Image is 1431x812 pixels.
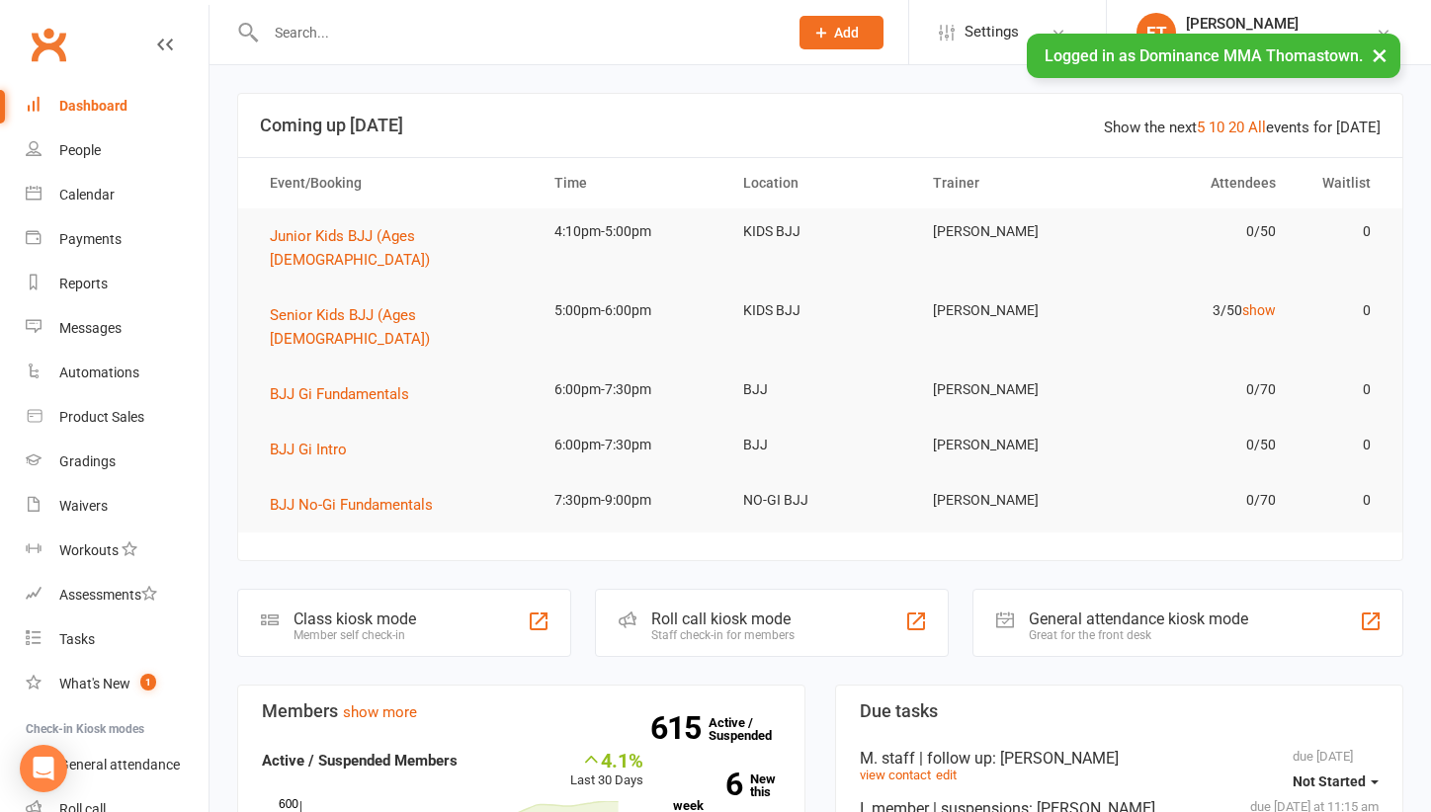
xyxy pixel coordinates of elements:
[262,752,458,770] strong: Active / Suspended Members
[262,701,781,721] h3: Members
[965,10,1019,54] span: Settings
[860,749,1379,768] div: M. staff | follow up
[26,128,209,173] a: People
[915,422,1105,468] td: [PERSON_NAME]
[1104,116,1381,139] div: Show the next events for [DATE]
[26,743,209,787] a: General attendance kiosk mode
[1294,366,1389,413] td: 0
[270,382,423,406] button: BJJ Gi Fundamentals
[992,749,1119,768] span: : [PERSON_NAME]
[1362,34,1397,76] button: ×
[725,422,915,468] td: BJJ
[651,628,795,642] div: Staff check-in for members
[59,320,122,336] div: Messages
[59,542,119,558] div: Workouts
[537,208,726,255] td: 4:10pm-5:00pm
[673,772,781,812] a: 6New this week
[59,187,115,203] div: Calendar
[59,276,108,291] div: Reports
[270,385,409,403] span: BJJ Gi Fundamentals
[915,158,1105,208] th: Trainer
[1294,158,1389,208] th: Waitlist
[537,477,726,524] td: 7:30pm-9:00pm
[26,351,209,395] a: Automations
[725,366,915,413] td: BJJ
[24,20,73,69] a: Clubworx
[1104,158,1294,208] th: Attendees
[1228,119,1244,136] a: 20
[1104,366,1294,413] td: 0/70
[936,768,957,782] a: edit
[59,409,144,425] div: Product Sales
[1136,13,1176,52] div: ET
[1294,287,1389,334] td: 0
[915,287,1105,334] td: [PERSON_NAME]
[1029,609,1248,628] div: General attendance kiosk mode
[800,16,884,49] button: Add
[260,19,774,46] input: Search...
[570,749,643,791] div: Last 30 Days
[915,208,1105,255] td: [PERSON_NAME]
[1186,15,1376,33] div: [PERSON_NAME]
[725,158,915,208] th: Location
[725,477,915,524] td: NO-GI BJJ
[537,287,726,334] td: 5:00pm-6:00pm
[915,366,1105,413] td: [PERSON_NAME]
[270,441,347,458] span: BJJ Gi Intro
[294,628,416,642] div: Member self check-in
[26,306,209,351] a: Messages
[59,231,122,247] div: Payments
[1104,208,1294,255] td: 0/50
[252,158,537,208] th: Event/Booking
[1293,764,1379,799] button: Not Started
[26,573,209,617] a: Assessments
[1197,119,1205,136] a: 5
[260,116,1381,135] h3: Coming up [DATE]
[651,609,795,628] div: Roll call kiosk mode
[860,701,1379,721] h3: Due tasks
[26,617,209,662] a: Tasks
[270,438,361,461] button: BJJ Gi Intro
[20,745,67,792] div: Open Intercom Messenger
[673,770,742,799] strong: 6
[26,217,209,262] a: Payments
[26,484,209,528] a: Waivers
[650,713,709,743] strong: 615
[59,142,101,158] div: People
[834,25,859,41] span: Add
[725,208,915,255] td: KIDS BJJ
[1209,119,1224,136] a: 10
[1294,477,1389,524] td: 0
[270,306,430,348] span: Senior Kids BJJ (Ages [DEMOGRAPHIC_DATA])
[270,493,447,517] button: BJJ No-Gi Fundamentals
[59,631,95,647] div: Tasks
[1186,33,1376,50] div: Dominance MMA Thomastown
[26,262,209,306] a: Reports
[1248,119,1266,136] a: All
[26,662,209,706] a: What's New1
[709,701,796,757] a: 615Active / Suspended
[270,224,519,272] button: Junior Kids BJJ (Ages [DEMOGRAPHIC_DATA])
[1104,287,1294,334] td: 3/50
[537,422,726,468] td: 6:00pm-7:30pm
[1242,302,1276,318] a: show
[1294,422,1389,468] td: 0
[1294,208,1389,255] td: 0
[59,453,116,469] div: Gradings
[860,768,931,782] a: view contact
[537,158,726,208] th: Time
[343,703,417,721] a: show more
[59,365,139,380] div: Automations
[1104,422,1294,468] td: 0/50
[537,366,726,413] td: 6:00pm-7:30pm
[26,528,209,573] a: Workouts
[1029,628,1248,642] div: Great for the front desk
[1104,477,1294,524] td: 0/70
[1045,46,1363,65] span: Logged in as Dominance MMA Thomastown.
[270,303,519,351] button: Senior Kids BJJ (Ages [DEMOGRAPHIC_DATA])
[725,287,915,334] td: KIDS BJJ
[270,227,430,269] span: Junior Kids BJJ (Ages [DEMOGRAPHIC_DATA])
[570,749,643,771] div: 4.1%
[915,477,1105,524] td: [PERSON_NAME]
[26,440,209,484] a: Gradings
